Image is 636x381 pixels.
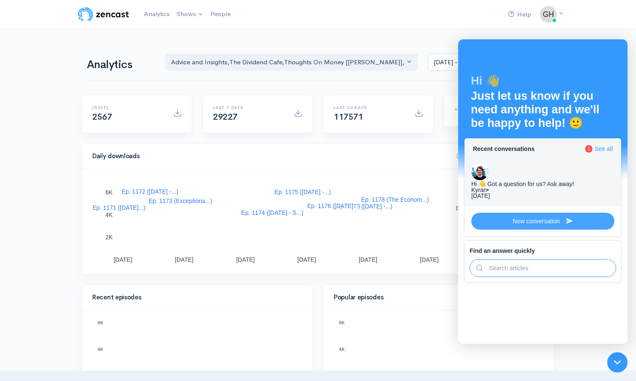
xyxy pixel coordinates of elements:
[505,5,535,24] a: Help
[92,204,145,211] text: Ep. 1171 ([DATE]...)
[458,39,628,344] iframe: gist-messenger-iframe
[122,188,178,195] text: Ep. 1172 ([DATE] -...)
[420,256,439,263] text: [DATE]
[307,203,360,209] text: Ep. 1176 ([DATE]...)
[213,112,238,122] span: 29227
[92,112,112,122] span: 2567
[336,203,393,210] text: Ep. 1177 ([DATE] -...)
[105,211,113,218] text: 4K
[117,344,135,349] text: Ep. 1177
[105,189,113,196] text: 6K
[339,320,345,325] text: 6K
[359,256,377,263] text: [DATE]
[334,112,363,122] span: 117571
[361,196,429,203] text: Ep. 1178 (The Econom...)
[456,152,549,160] span: Downloads during period:
[241,209,304,216] text: Ep. 1174 ([DATE] - S...)
[92,179,544,264] svg: A chart.
[98,347,104,352] text: 4K
[236,256,255,263] text: [DATE]
[213,105,284,110] h6: Last 7 days
[540,6,557,23] img: ...
[188,336,207,341] text: Ep. 1178
[274,189,331,195] text: Ep. 1175 ([DATE] -...)
[358,327,377,332] text: Ep. 1173
[429,339,448,344] text: Ep. 1174
[501,341,519,346] text: Ep. 1171
[456,205,518,211] text: Ep. 1179 ([DATE] - S...)
[173,5,207,24] a: Shows
[92,105,163,110] h6: [DATE]
[607,352,628,373] iframe: gist-messenger-bubble-iframe
[224,351,242,356] text: Ep. 1179
[92,294,297,301] h4: Recent episodes
[428,54,532,71] input: analytics date range selector
[149,197,212,204] text: Ep. 1173 (Exceptiona...)
[454,107,525,112] h6: All time
[175,256,194,263] text: [DATE]
[334,294,483,301] h4: Popular episodes
[171,58,405,67] div: Advice and Insights , The Dividend Cafe , Thoughts On Money [[PERSON_NAME]] , Alt Blend , On the ...
[141,5,173,23] a: Analytics
[77,6,130,23] img: ZenCast Logo
[166,54,418,71] button: Advice and Insights, The Dividend Cafe, Thoughts On Money [TOM], Alt Blend, On the Hook
[105,234,113,241] text: 2K
[92,153,446,160] h4: Daily downloads
[98,320,104,325] text: 6K
[339,347,345,352] text: 4K
[113,256,132,263] text: [DATE]
[334,105,404,110] h6: Last 30 days
[297,256,316,263] text: [DATE]
[394,336,412,341] text: Ep. 1178
[207,5,234,23] a: People
[465,341,484,346] text: Ep. 1172
[87,59,155,71] h1: Analytics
